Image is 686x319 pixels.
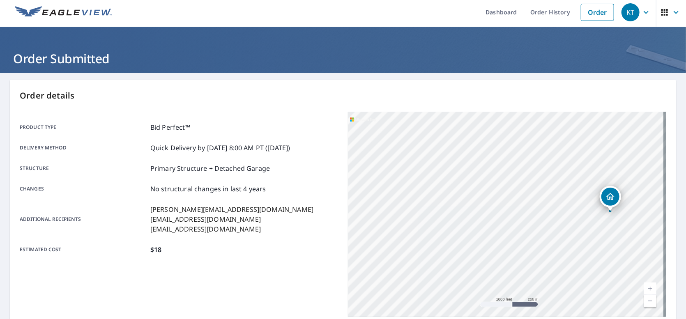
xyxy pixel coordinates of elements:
[15,6,112,18] img: EV Logo
[150,245,161,255] p: $18
[644,295,656,307] a: Current Level 15, Zoom Out
[581,4,614,21] a: Order
[20,90,666,102] p: Order details
[150,224,313,234] p: [EMAIL_ADDRESS][DOMAIN_NAME]
[150,184,266,194] p: No structural changes in last 4 years
[150,214,313,224] p: [EMAIL_ADDRESS][DOMAIN_NAME]
[150,122,190,132] p: Bid Perfect™
[150,204,313,214] p: [PERSON_NAME][EMAIL_ADDRESS][DOMAIN_NAME]
[600,186,621,211] div: Dropped pin, building 1, Residential property, 4336 Columbia Rd Augusta, GA 30907
[20,184,147,194] p: Changes
[20,122,147,132] p: Product type
[150,163,270,173] p: Primary Structure + Detached Garage
[10,50,676,67] h1: Order Submitted
[20,143,147,153] p: Delivery method
[20,163,147,173] p: Structure
[20,204,147,234] p: Additional recipients
[150,143,290,153] p: Quick Delivery by [DATE] 8:00 AM PT ([DATE])
[20,245,147,255] p: Estimated cost
[622,3,640,21] div: KT
[644,282,656,295] a: Current Level 15, Zoom In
